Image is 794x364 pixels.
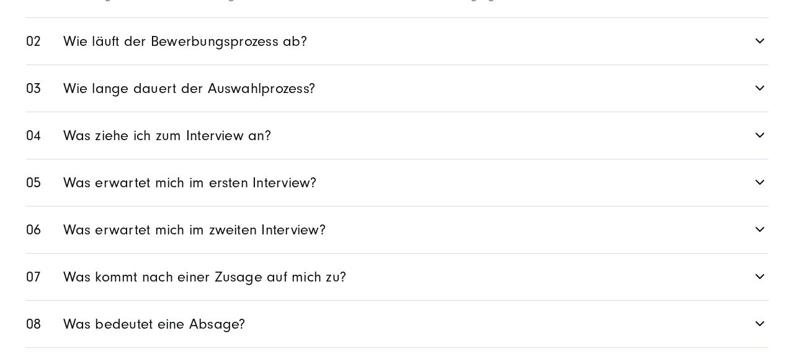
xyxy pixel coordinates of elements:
[26,254,769,300] a: Was kommt nach einer Zusage auf mich zu?
[26,301,769,347] a: Was bedeutet eine Absage?
[26,65,769,112] a: Wie lange dauert der Auswahlprozess?
[26,206,769,253] a: Was erwartet mich im zweiten Interview?
[26,159,769,206] a: Was erwartet mich im ersten Interview?
[26,18,769,64] a: Wie läuft der Bewerbungsprozess ab?
[26,112,769,159] a: Was ziehe ich zum Interview an?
